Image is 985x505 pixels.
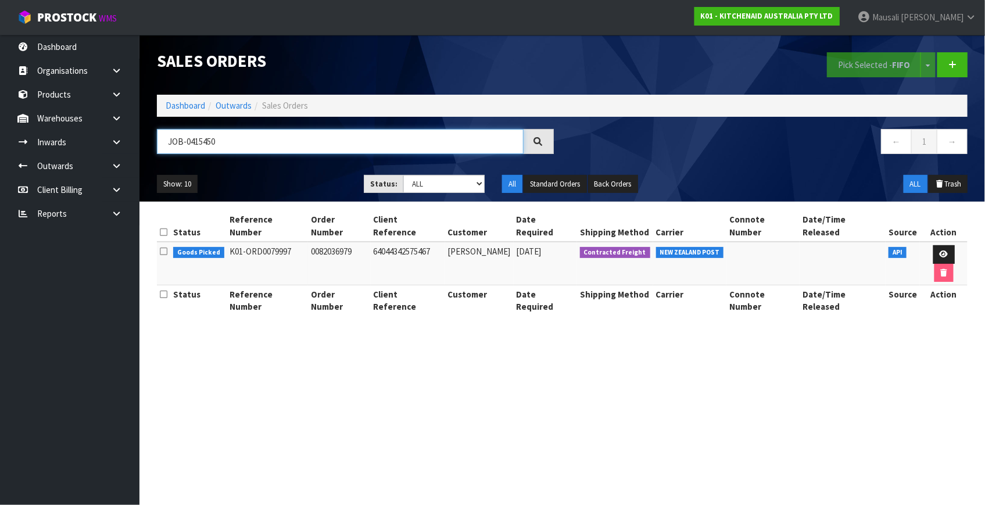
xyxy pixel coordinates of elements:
th: Reference Number [227,210,309,242]
button: All [502,175,522,194]
span: ProStock [37,10,96,25]
a: 1 [911,129,937,154]
span: Contracted Freight [580,247,650,259]
td: 0082036979 [308,242,371,285]
td: K01-ORD0079997 [227,242,309,285]
a: K01 - KITCHENAID AUSTRALIA PTY LTD [694,7,840,26]
span: [PERSON_NAME] [901,12,963,23]
span: Mausali [872,12,899,23]
span: API [889,247,907,259]
td: [PERSON_NAME] [445,242,514,285]
button: ALL [904,175,927,194]
small: WMS [99,13,117,24]
button: Pick Selected -FIFO [827,52,921,77]
input: Search sales orders [157,129,524,154]
th: Date/Time Released [800,210,886,242]
th: Order Number [308,210,371,242]
span: Sales Orders [262,100,308,111]
th: Source [886,285,920,316]
th: Connote Number [726,210,800,242]
button: Standard Orders [524,175,587,194]
th: Source [886,210,920,242]
nav: Page navigation [571,129,968,157]
a: Dashboard [166,100,205,111]
button: Back Orders [588,175,638,194]
th: Shipping Method [577,285,653,316]
th: Connote Number [726,285,800,316]
span: Goods Picked [173,247,224,259]
th: Date Required [514,285,577,316]
th: Date Required [514,210,577,242]
th: Reference Number [227,285,309,316]
a: ← [881,129,912,154]
a: → [937,129,968,154]
th: Status [170,210,227,242]
span: NEW ZEALAND POST [656,247,724,259]
strong: Status: [370,179,397,189]
th: Action [920,210,968,242]
strong: FIFO [892,59,910,70]
th: Shipping Method [577,210,653,242]
h1: Sales Orders [157,52,554,71]
th: Order Number [308,285,371,316]
span: [DATE] [517,246,542,257]
strong: K01 - KITCHENAID AUSTRALIA PTY LTD [701,11,833,21]
th: Customer [445,210,514,242]
th: Customer [445,285,514,316]
th: Action [920,285,968,316]
th: Carrier [653,285,727,316]
th: Client Reference [371,210,445,242]
button: Show: 10 [157,175,198,194]
button: Trash [929,175,968,194]
img: cube-alt.png [17,10,32,24]
th: Date/Time Released [800,285,886,316]
a: Outwards [216,100,252,111]
th: Carrier [653,210,727,242]
td: 64044342575467 [371,242,445,285]
th: Client Reference [371,285,445,316]
th: Status [170,285,227,316]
